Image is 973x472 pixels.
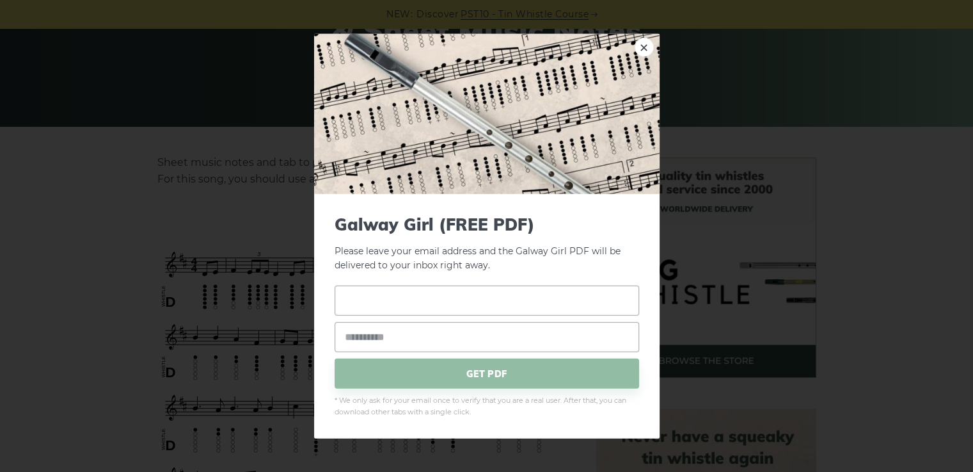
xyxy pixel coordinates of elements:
[335,214,639,234] span: Galway Girl (FREE PDF)
[335,359,639,389] span: GET PDF
[314,33,660,193] img: Tin Whistle Tab Preview
[635,37,654,56] a: ×
[335,214,639,273] p: Please leave your email address and the Galway Girl PDF will be delivered to your inbox right away.
[335,395,639,418] span: * We only ask for your email once to verify that you are a real user. After that, you can downloa...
